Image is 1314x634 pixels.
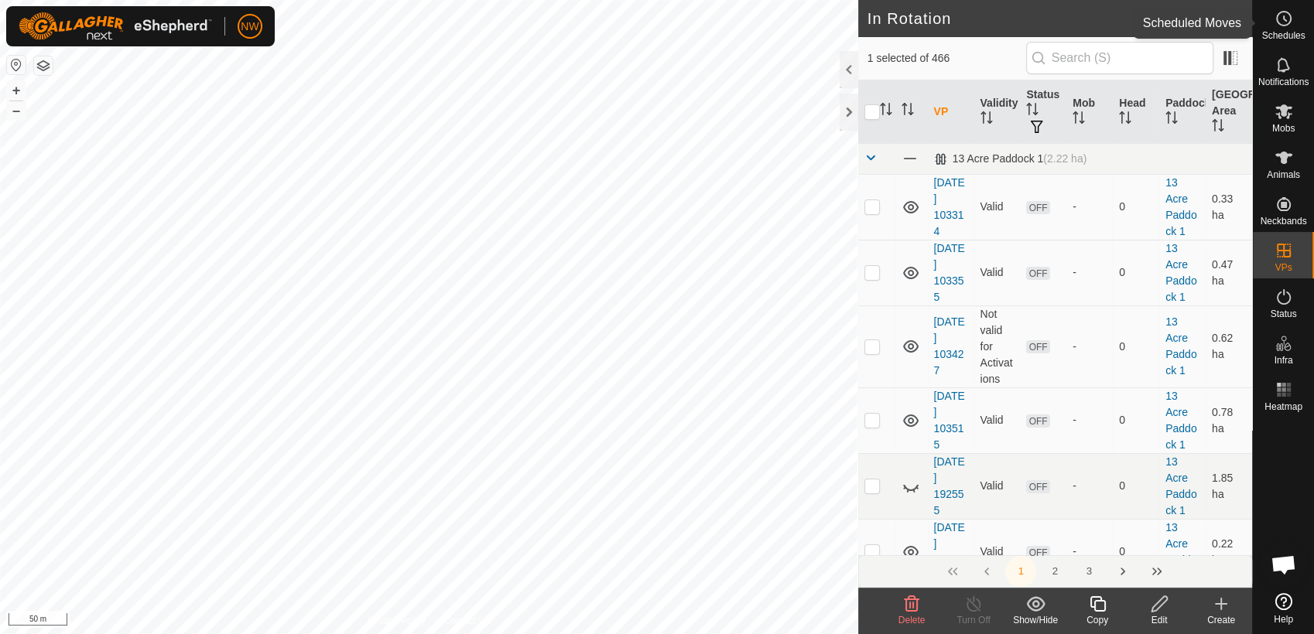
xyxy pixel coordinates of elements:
[1073,544,1107,560] div: -
[1073,339,1107,355] div: -
[1212,121,1224,134] p-sorticon: Activate to sort
[1020,80,1066,144] th: Status
[1113,174,1159,240] td: 0
[241,19,258,35] span: NW
[974,240,1021,305] td: Valid
[1073,114,1085,126] p-sorticon: Activate to sort
[1107,556,1138,587] button: Next Page
[898,615,926,625] span: Delete
[1211,7,1237,30] span: 466
[1073,264,1107,281] div: -
[1026,201,1049,214] span: OFF
[1258,77,1309,87] span: Notifications
[1026,42,1213,74] input: Search (S)
[974,387,1021,453] td: Valid
[934,455,965,516] a: [DATE] 192555
[1113,240,1159,305] td: 0
[1206,387,1252,453] td: 0.78 ha
[1165,521,1196,582] a: 13 Acre Paddock 1
[1206,80,1252,144] th: [GEOGRAPHIC_DATA] Area
[7,56,26,74] button: Reset Map
[1113,519,1159,585] td: 0
[7,101,26,120] button: –
[974,80,1021,144] th: Validity
[928,80,974,144] th: VP
[1113,453,1159,519] td: 0
[1253,587,1314,630] a: Help
[1206,174,1252,240] td: 0.33 ha
[1066,613,1128,627] div: Copy
[1141,556,1172,587] button: Last Page
[7,81,26,100] button: +
[880,105,892,118] p-sorticon: Activate to sort
[1073,412,1107,428] div: -
[1165,315,1196,377] a: 13 Acre Paddock 1
[1119,114,1131,126] p-sorticon: Activate to sort
[1272,124,1295,133] span: Mobs
[1026,546,1049,559] span: OFF
[1128,613,1190,627] div: Edit
[1026,267,1049,280] span: OFF
[1113,387,1159,453] td: 0
[902,105,914,118] p-sorticon: Activate to sort
[1206,519,1252,585] td: 0.22 ha
[1274,356,1292,365] span: Infra
[1165,455,1196,516] a: 13 Acre Paddock 1
[943,613,1004,627] div: Turn Off
[1026,105,1039,118] p-sorticon: Activate to sort
[1261,541,1307,588] div: Open chat
[974,174,1021,240] td: Valid
[19,12,212,40] img: Gallagher Logo
[934,242,965,303] a: [DATE] 103355
[1264,402,1302,411] span: Heatmap
[1159,80,1206,144] th: Paddock
[934,390,965,451] a: [DATE] 103515
[1260,216,1306,226] span: Neckbands
[980,114,993,126] p-sorticon: Activate to sort
[1039,556,1070,587] button: 2
[1026,414,1049,428] span: OFF
[1026,340,1049,353] span: OFF
[1190,613,1252,627] div: Create
[1004,613,1066,627] div: Show/Hide
[1165,114,1178,126] p-sorticon: Activate to sort
[1043,152,1086,165] span: (2.22 ha)
[974,305,1021,387] td: Not valid for Activations
[368,614,426,628] a: Privacy Policy
[867,50,1026,66] span: 1 selected of 466
[974,453,1021,519] td: Valid
[1073,199,1107,215] div: -
[934,315,965,377] a: [DATE] 103427
[1261,31,1305,40] span: Schedules
[34,56,53,75] button: Map Layers
[444,614,490,628] a: Contact Us
[1073,556,1104,587] button: 3
[1005,556,1036,587] button: 1
[1165,390,1196,451] a: 13 Acre Paddock 1
[1113,305,1159,387] td: 0
[1270,309,1296,319] span: Status
[1113,80,1159,144] th: Head
[1165,242,1196,303] a: 13 Acre Paddock 1
[1206,305,1252,387] td: 0.62 ha
[934,521,965,582] a: [DATE] 160943
[1073,478,1107,494] div: -
[974,519,1021,585] td: Valid
[1206,240,1252,305] td: 0.47 ha
[867,9,1211,28] h2: In Rotation
[1275,263,1292,272] span: VPs
[1267,170,1300,179] span: Animals
[1206,453,1252,519] td: 1.85 ha
[934,176,965,237] a: [DATE] 103314
[1165,176,1196,237] a: 13 Acre Paddock 1
[1066,80,1113,144] th: Mob
[1026,480,1049,493] span: OFF
[934,152,1087,165] div: 13 Acre Paddock 1
[1274,615,1293,624] span: Help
